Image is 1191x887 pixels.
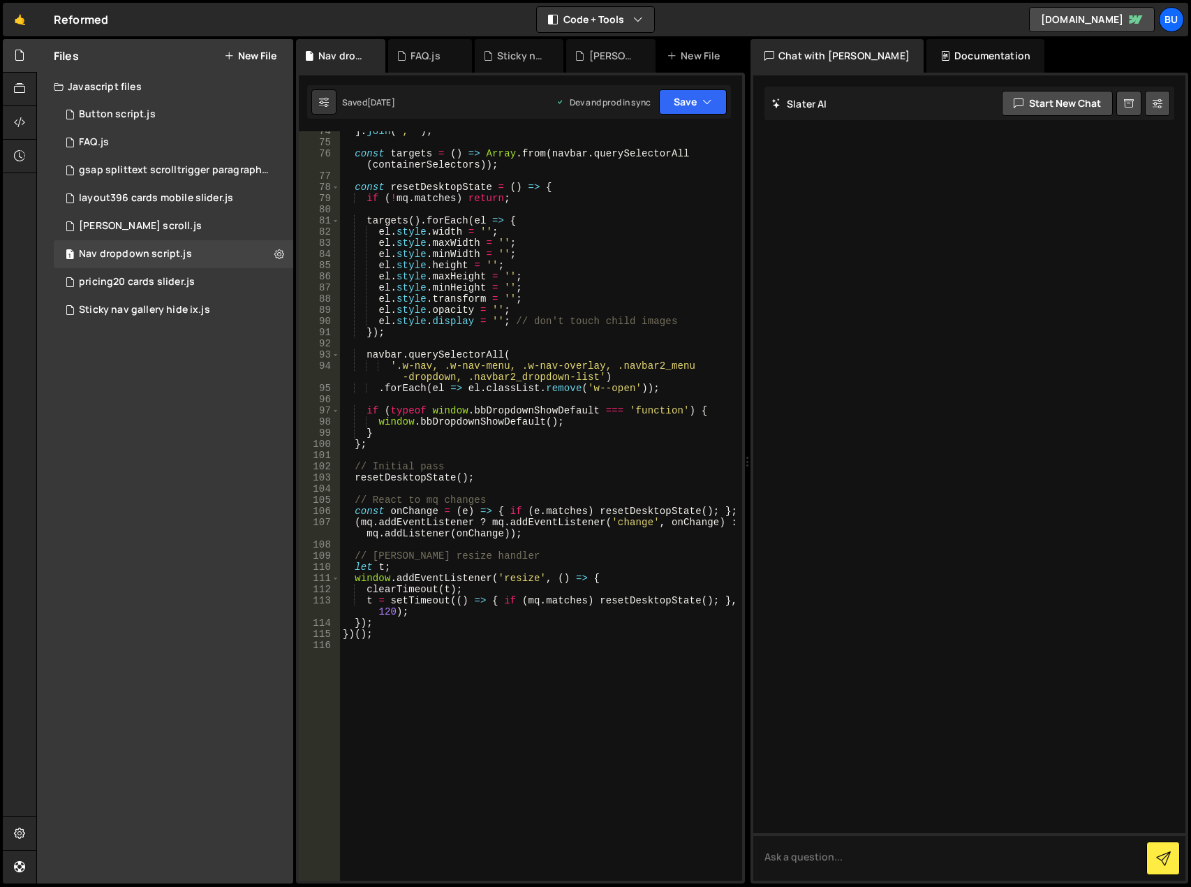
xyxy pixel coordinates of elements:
div: 97 [299,405,340,416]
div: 88 [299,293,340,305]
div: 103 [299,472,340,483]
div: 86 [299,271,340,282]
div: 17187/47647.js [54,268,293,296]
div: Reformed [54,11,108,28]
button: New File [224,50,276,61]
div: 84 [299,249,340,260]
div: 87 [299,282,340,293]
div: 105 [299,494,340,506]
div: [DATE] [367,96,395,108]
div: Nav dropdown script.js [79,248,192,261]
span: 1 [66,250,74,261]
div: 99 [299,427,340,439]
div: 116 [299,640,340,651]
div: FAQ.js [54,129,293,156]
div: 17187/47648.js [54,156,298,184]
div: 109 [299,550,340,562]
div: 17187/47509.js [54,101,293,129]
div: 93 [299,349,340,360]
div: 115 [299,629,340,640]
div: Button script.js [79,108,156,121]
button: Start new chat [1002,91,1113,116]
div: Saved [342,96,395,108]
div: Sticky nav gallery hide ix.js [497,49,547,63]
div: FAQ.js [79,136,109,149]
h2: Slater AI [771,97,827,110]
div: 114 [299,617,340,629]
div: [PERSON_NAME] scroll.js [589,49,639,63]
div: gsap splittext scrolltrigger paragraph.js [79,164,272,177]
div: pricing20 cards slider.js [79,276,195,288]
div: 107 [299,517,340,539]
div: 78 [299,182,340,193]
div: 79 [299,193,340,204]
a: [DOMAIN_NAME] [1029,7,1155,32]
a: Bu [1159,7,1184,32]
div: 17187/47646.js [54,184,293,212]
div: 17187/47651.js [54,212,293,240]
div: 81 [299,215,340,226]
div: 112 [299,584,340,595]
div: 91 [299,327,340,338]
div: Sticky nav gallery hide ix.js [54,296,293,324]
div: 96 [299,394,340,405]
div: Chat with [PERSON_NAME] [750,39,924,73]
button: Code + Tools [537,7,654,32]
div: 74 [299,126,340,137]
a: 🤙 [3,3,37,36]
div: 85 [299,260,340,271]
div: 82 [299,226,340,237]
div: 75 [299,137,340,148]
div: 76 [299,148,340,170]
div: 106 [299,506,340,517]
div: 83 [299,237,340,249]
div: layout396 cards mobile slider.js [79,192,233,205]
div: 104 [299,483,340,494]
div: 89 [299,305,340,316]
div: Nav dropdown script.js [318,49,369,63]
div: Sticky nav gallery hide ix.js [79,304,210,316]
div: 101 [299,450,340,461]
div: 108 [299,539,340,550]
button: Save [659,89,727,115]
div: 17187/47645.js [54,240,293,268]
div: 110 [299,562,340,573]
div: 98 [299,416,340,427]
div: Dev and prod in sync [556,96,651,108]
div: 77 [299,170,340,182]
div: New File [667,49,725,63]
div: 102 [299,461,340,472]
div: FAQ.js [410,49,441,63]
div: 113 [299,595,340,617]
div: 92 [299,338,340,349]
h2: Files [54,48,79,64]
div: 95 [299,383,340,394]
div: Documentation [926,39,1044,73]
div: 80 [299,204,340,215]
div: 94 [299,360,340,383]
div: [PERSON_NAME] scroll.js [79,220,202,233]
div: 90 [299,316,340,327]
div: 100 [299,439,340,450]
div: 111 [299,573,340,584]
div: Javascript files [37,73,293,101]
